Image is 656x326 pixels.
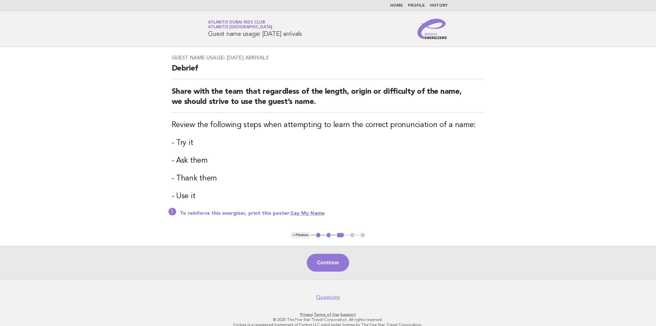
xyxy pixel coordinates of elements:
h3: Guest name usage: [DATE] arrivals [172,55,485,61]
a: Support [340,312,356,317]
a: Privacy [300,312,313,317]
h3: Review the following steps when attempting to learn the correct pronunciation of a name: [172,120,485,130]
h2: Debrief [172,64,485,79]
h2: Share with the team that regardless of the length, origin or difficulty of the name, we should st... [172,87,485,112]
a: Questions [316,294,340,301]
p: © 2025 The Five Star Travel Corporation. All rights reserved. [134,317,523,322]
a: Say My Name [291,211,325,216]
button: Continue [307,254,349,272]
p: · · [134,312,523,317]
h1: Guest name usage: [DATE] arrivals [208,21,302,37]
h3: - Use it [172,191,485,201]
button: < Previous [290,232,311,238]
h3: - Ask them [172,156,485,166]
img: Service Energizers [418,19,448,39]
p: To reinforce this energizer, print this poster: [180,210,485,217]
span: Atlantis [GEOGRAPHIC_DATA] [208,25,273,30]
h3: - Try it [172,138,485,148]
a: Atlantis Dubai Kids ClubAtlantis [GEOGRAPHIC_DATA] [208,20,273,29]
button: 2 [326,232,332,238]
a: Terms of Use [314,312,339,317]
h3: - Thank them [172,173,485,184]
button: 1 [315,232,321,238]
button: 3 [336,232,345,238]
a: History [430,4,448,8]
a: Profile [408,4,425,8]
a: Home [390,4,403,8]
